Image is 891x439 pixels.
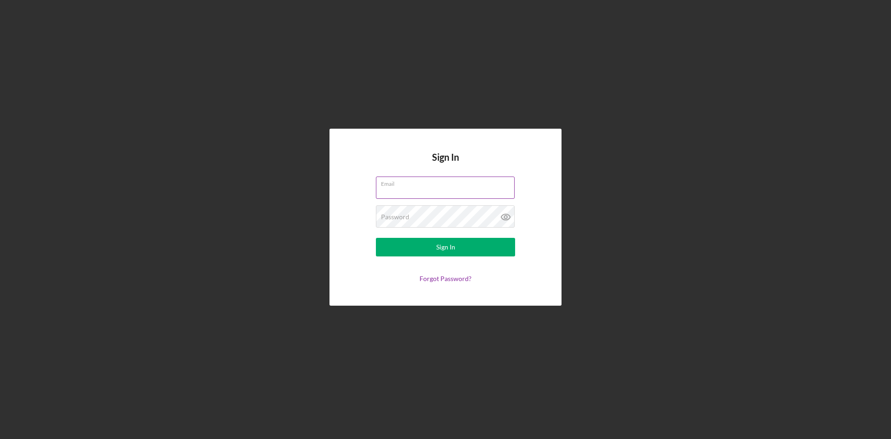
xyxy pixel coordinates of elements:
label: Email [381,177,515,187]
h4: Sign In [432,152,459,177]
a: Forgot Password? [420,275,471,282]
button: Sign In [376,238,515,256]
div: Sign In [436,238,455,256]
label: Password [381,213,409,221]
